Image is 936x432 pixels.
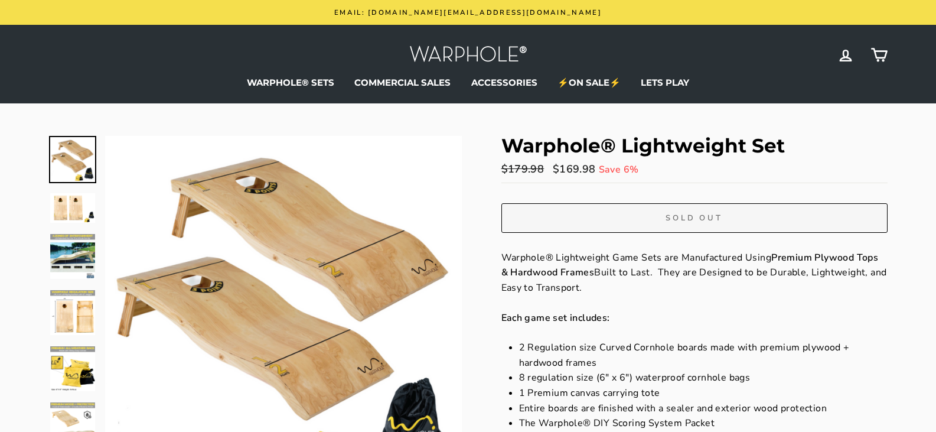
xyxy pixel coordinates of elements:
[519,401,888,417] li: Entire boards are finished with a sealer and exterior wood protection
[519,371,888,386] li: 8 regulation size (6" x 6") waterproof cornhole bags
[238,74,343,92] a: WARPHOLE® SETS
[50,234,95,279] img: Warphole® Lightweight Set
[334,8,602,17] span: Email: [DOMAIN_NAME][EMAIL_ADDRESS][DOMAIN_NAME]
[632,74,698,92] a: LETS PLAY
[553,162,596,176] span: $169.98
[519,340,888,371] li: 2 Regulation size Curved Cornhole boards made with premium plywood + hardwood frames
[52,6,885,19] a: Email: [DOMAIN_NAME][EMAIL_ADDRESS][DOMAIN_NAME]
[50,346,95,391] img: Warphole® Lightweight Set
[599,163,639,176] span: Save 6%
[501,203,888,233] button: Sold Out
[49,74,888,92] ul: Primary
[519,386,888,401] li: 1 Premium canvas carrying tote
[409,43,527,68] img: Warphole
[501,251,887,294] span: Warphole® Lightweight Game Sets are Manufactured Using Built to Last. They are Designed to be Dur...
[549,74,630,92] a: ⚡ON SALE⚡
[50,193,95,223] img: Warphole® Lightweight Set
[501,311,610,324] strong: Each game set includes:
[666,213,723,223] span: Sold Out
[50,137,95,182] img: Warphole® Lightweight Set
[501,161,547,178] span: $179.98
[50,290,95,335] img: Warphole® Lightweight Set
[501,136,888,155] h1: Warphole® Lightweight Set
[462,74,546,92] a: ACCESSORIES
[345,74,459,92] a: COMMERCIAL SALES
